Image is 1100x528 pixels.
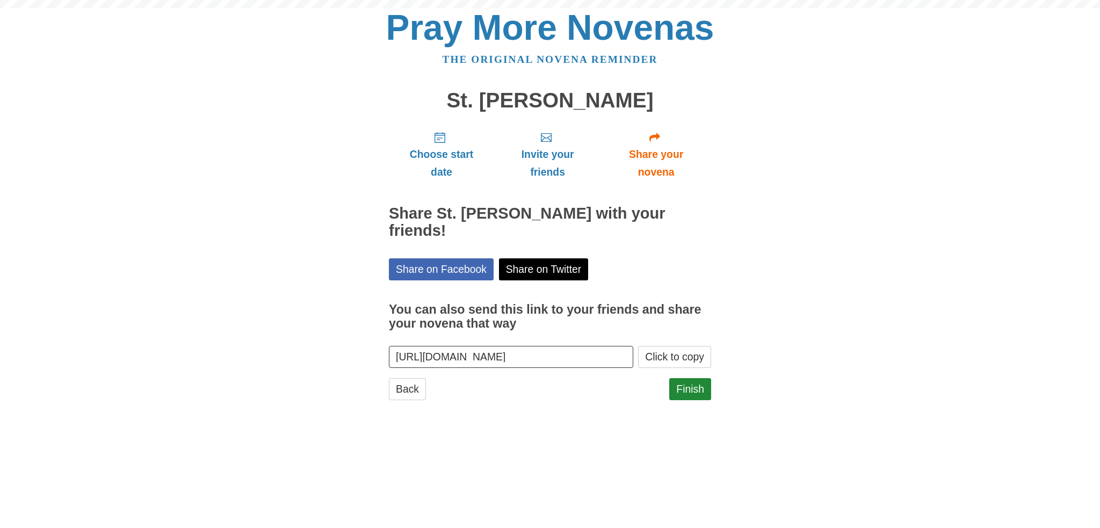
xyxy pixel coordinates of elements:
[612,146,700,181] span: Share your novena
[494,122,601,186] a: Invite your friends
[389,258,494,280] a: Share on Facebook
[505,146,590,181] span: Invite your friends
[443,54,658,65] a: The original novena reminder
[389,89,711,112] h1: St. [PERSON_NAME]
[389,122,494,186] a: Choose start date
[389,205,711,240] h2: Share St. [PERSON_NAME] with your friends!
[400,146,483,181] span: Choose start date
[389,303,711,330] h3: You can also send this link to your friends and share your novena that way
[499,258,589,280] a: Share on Twitter
[389,378,426,400] a: Back
[638,346,711,368] button: Click to copy
[386,8,714,47] a: Pray More Novenas
[601,122,711,186] a: Share your novena
[669,378,711,400] a: Finish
